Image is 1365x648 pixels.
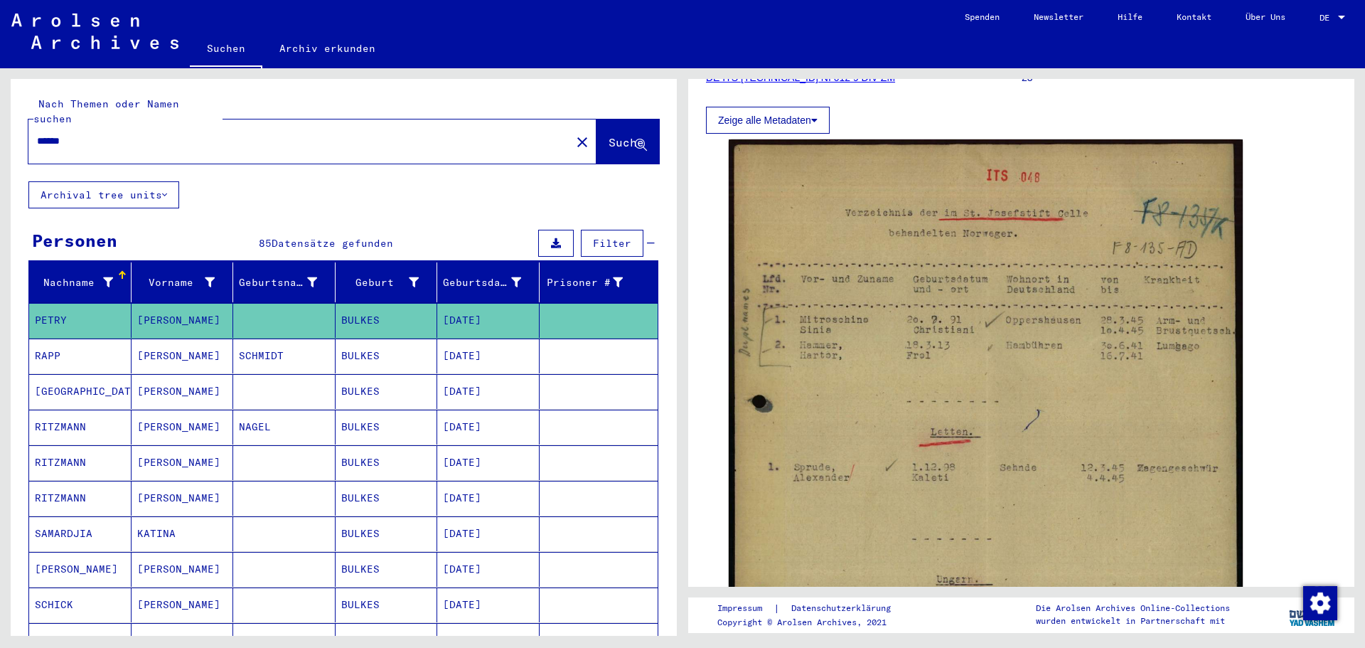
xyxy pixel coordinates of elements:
span: Suche [609,135,644,149]
div: Vorname [137,271,233,294]
mat-cell: [DATE] [437,481,540,516]
mat-label: Nach Themen oder Namen suchen [33,97,179,125]
div: Geburt‏ [341,271,437,294]
div: Geburtsdatum [443,271,539,294]
mat-cell: RITZMANN [29,481,132,516]
mat-cell: [PERSON_NAME] [132,303,234,338]
span: Datensätze gefunden [272,237,393,250]
mat-cell: [DATE] [437,410,540,445]
mat-cell: [PERSON_NAME] [132,588,234,622]
mat-cell: BULKES [336,552,438,587]
mat-cell: [PERSON_NAME] [132,445,234,480]
button: Zeige alle Metadaten [706,107,830,134]
mat-icon: close [574,134,591,151]
mat-cell: BULKES [336,481,438,516]
mat-cell: BULKES [336,303,438,338]
a: Suchen [190,31,262,68]
p: Copyright © Arolsen Archives, 2021 [717,616,908,629]
mat-cell: [PERSON_NAME] [132,410,234,445]
mat-header-cell: Prisoner # [540,262,658,302]
div: Nachname [35,275,113,290]
p: wurden entwickelt in Partnerschaft mit [1036,615,1230,627]
mat-cell: [DATE] [437,552,540,587]
a: Impressum [717,601,773,616]
mat-cell: [PERSON_NAME] [29,552,132,587]
mat-cell: SAMARDJIA [29,516,132,551]
mat-cell: RAPP [29,339,132,373]
div: Geburtsname [239,271,335,294]
mat-cell: [GEOGRAPHIC_DATA] [29,374,132,409]
img: yv_logo.png [1286,597,1339,632]
div: | [717,601,908,616]
button: Filter [581,230,643,257]
div: Geburtsdatum [443,275,521,290]
button: Clear [568,127,596,156]
mat-cell: [DATE] [437,445,540,480]
div: Geburtsname [239,275,317,290]
button: Suche [596,119,659,164]
mat-cell: [DATE] [437,339,540,373]
mat-cell: PETRY [29,303,132,338]
div: Geburt‏ [341,275,419,290]
mat-cell: [PERSON_NAME] [132,552,234,587]
mat-cell: [DATE] [437,374,540,409]
mat-cell: BULKES [336,339,438,373]
div: Vorname [137,275,215,290]
mat-header-cell: Geburtsname [233,262,336,302]
mat-cell: BULKES [336,445,438,480]
div: Prisoner # [545,275,623,290]
mat-cell: BULKES [336,516,438,551]
div: Prisoner # [545,271,641,294]
mat-cell: BULKES [336,374,438,409]
mat-cell: SCHMIDT [233,339,336,373]
span: 85 [259,237,272,250]
mat-cell: [DATE] [437,303,540,338]
mat-cell: [PERSON_NAME] [132,339,234,373]
img: Zustimmung ändern [1303,586,1337,620]
span: Filter [593,237,631,250]
mat-header-cell: Geburt‏ [336,262,438,302]
mat-cell: BULKES [336,588,438,622]
mat-cell: [DATE] [437,516,540,551]
div: Nachname [35,271,131,294]
mat-header-cell: Nachname [29,262,132,302]
mat-cell: BULKES [336,410,438,445]
mat-cell: [PERSON_NAME] [132,481,234,516]
img: Arolsen_neg.svg [11,14,178,49]
mat-header-cell: Vorname [132,262,234,302]
span: DE [1319,13,1335,23]
mat-cell: [PERSON_NAME] [132,374,234,409]
mat-cell: SCHICK [29,588,132,622]
mat-cell: RITZMANN [29,445,132,480]
a: Datenschutzerklärung [780,601,908,616]
p: Die Arolsen Archives Online-Collections [1036,602,1230,615]
div: Personen [32,228,117,253]
mat-cell: NAGEL [233,410,336,445]
mat-header-cell: Geburtsdatum [437,262,540,302]
mat-cell: KATINA [132,516,234,551]
mat-cell: RITZMANN [29,410,132,445]
mat-cell: [DATE] [437,588,540,622]
button: Archival tree units [28,181,179,208]
a: Archiv erkunden [262,31,392,65]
